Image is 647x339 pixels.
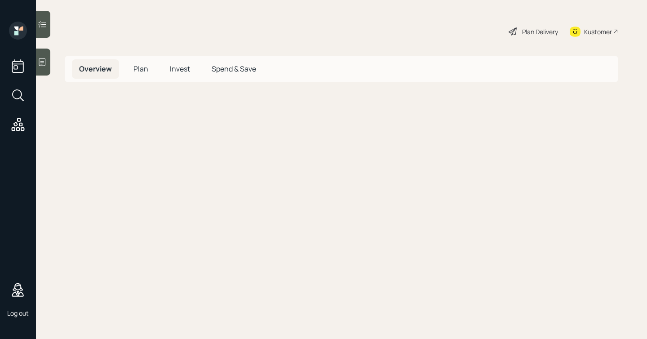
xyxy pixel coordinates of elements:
[170,64,190,74] span: Invest
[7,309,29,317] div: Log out
[133,64,148,74] span: Plan
[79,64,112,74] span: Overview
[212,64,256,74] span: Spend & Save
[522,27,558,36] div: Plan Delivery
[584,27,612,36] div: Kustomer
